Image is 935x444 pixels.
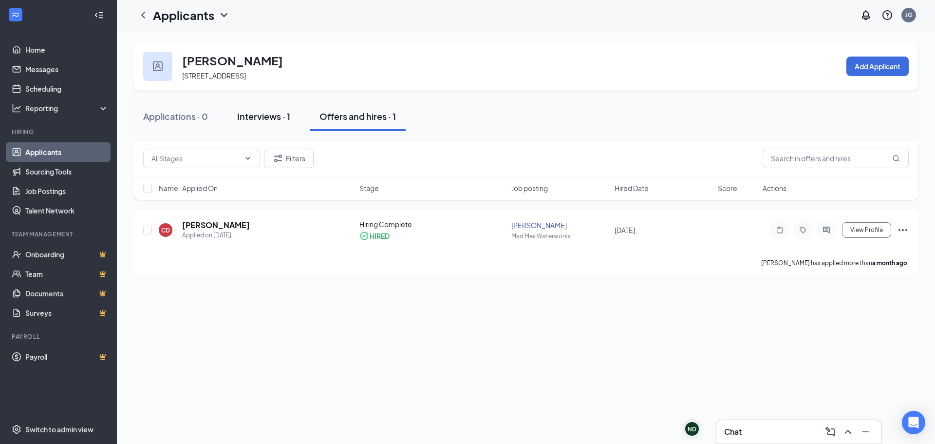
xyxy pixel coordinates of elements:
[12,128,107,136] div: Hiring
[25,201,109,220] a: Talent Network
[797,226,809,234] svg: Tag
[763,149,909,168] input: Search in offers and hires
[143,110,208,122] div: Applications · 0
[774,226,785,234] svg: Note
[858,424,873,440] button: Minimize
[272,153,284,164] svg: Filter
[511,183,548,193] span: Job posting
[319,110,396,122] div: Offers and hires · 1
[25,284,109,303] a: DocumentsCrown
[25,347,109,367] a: PayrollCrown
[846,57,909,76] button: Add Applicant
[25,181,109,201] a: Job Postings
[182,220,250,231] h5: [PERSON_NAME]
[25,59,109,79] a: Messages
[824,426,836,438] svg: ComposeMessage
[151,153,240,164] input: All Stages
[153,61,163,71] img: user icon
[718,183,737,193] span: Score
[244,154,252,162] svg: ChevronDown
[850,227,883,233] span: View Profile
[25,264,109,284] a: TeamCrown
[842,426,854,438] svg: ChevronUp
[12,425,21,434] svg: Settings
[94,10,104,20] svg: Collapse
[872,259,907,267] b: a month ago
[25,425,93,434] div: Switch to admin view
[153,7,214,23] h1: Applicants
[892,154,900,162] svg: MagnifyingGlass
[218,9,230,21] svg: ChevronDown
[842,222,891,238] button: View Profile
[359,231,369,241] svg: CheckmarkCircle
[182,71,246,80] span: [STREET_ADDRESS]
[897,224,909,236] svg: Ellipses
[724,426,742,437] h3: Chat
[25,142,109,162] a: Applicants
[12,230,107,238] div: Team Management
[511,232,609,240] div: Mad Mex Waterworks
[370,231,390,241] div: HIRED
[182,52,283,69] h3: [PERSON_NAME]
[840,424,856,440] button: ChevronUp
[860,9,872,21] svg: Notifications
[25,103,109,113] div: Reporting
[359,183,379,193] span: Stage
[11,10,20,19] svg: WorkstreamLogo
[25,162,109,181] a: Sourcing Tools
[25,40,109,59] a: Home
[12,332,107,341] div: Payroll
[881,9,893,21] svg: QuestionInfo
[237,110,290,122] div: Interviews · 1
[902,411,925,434] div: Open Intercom Messenger
[511,220,609,230] div: [PERSON_NAME]
[12,103,21,113] svg: Analysis
[25,245,109,264] a: OnboardingCrown
[763,183,786,193] span: Actions
[688,425,696,433] div: ND
[615,183,649,193] span: Hired Date
[821,226,832,234] svg: ActiveChat
[161,226,170,234] div: CD
[359,219,505,229] div: Hiring Complete
[823,424,838,440] button: ComposeMessage
[905,11,913,19] div: JG
[615,226,635,234] span: [DATE]
[25,303,109,323] a: SurveysCrown
[25,79,109,98] a: Scheduling
[264,149,314,168] button: Filter Filters
[159,183,218,193] span: Name · Applied On
[761,259,909,267] p: [PERSON_NAME] has applied more than .
[137,9,149,21] svg: ChevronLeft
[182,231,250,240] div: Applied on [DATE]
[860,426,871,438] svg: Minimize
